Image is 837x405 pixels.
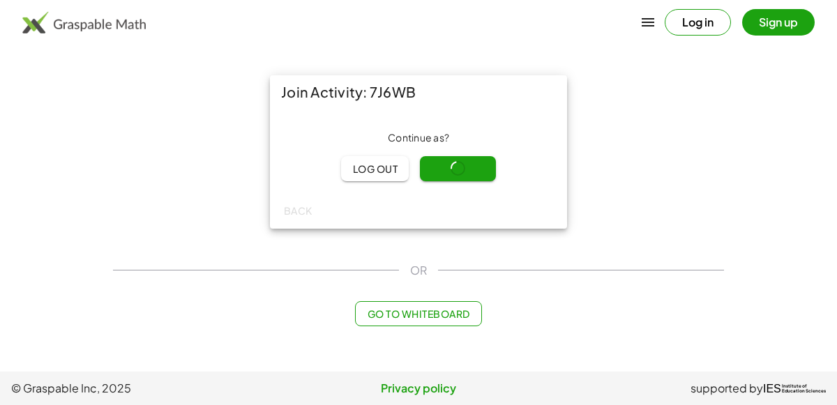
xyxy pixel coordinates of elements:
span: Institute of Education Sciences [782,384,826,394]
span: Go to Whiteboard [367,307,469,320]
div: Join Activity: 7J6WB [270,75,567,109]
button: Go to Whiteboard [355,301,481,326]
a: IESInstitute ofEducation Sciences [763,380,826,397]
a: Privacy policy [282,380,554,397]
span: IES [763,382,781,395]
button: Sign up [742,9,815,36]
span: supported by [691,380,763,397]
span: © Graspable Inc, 2025 [11,380,282,397]
span: OR [410,262,427,279]
button: Log out [341,156,409,181]
span: Log out [352,162,398,175]
div: Continue as ? [281,131,556,145]
button: Log in [665,9,731,36]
